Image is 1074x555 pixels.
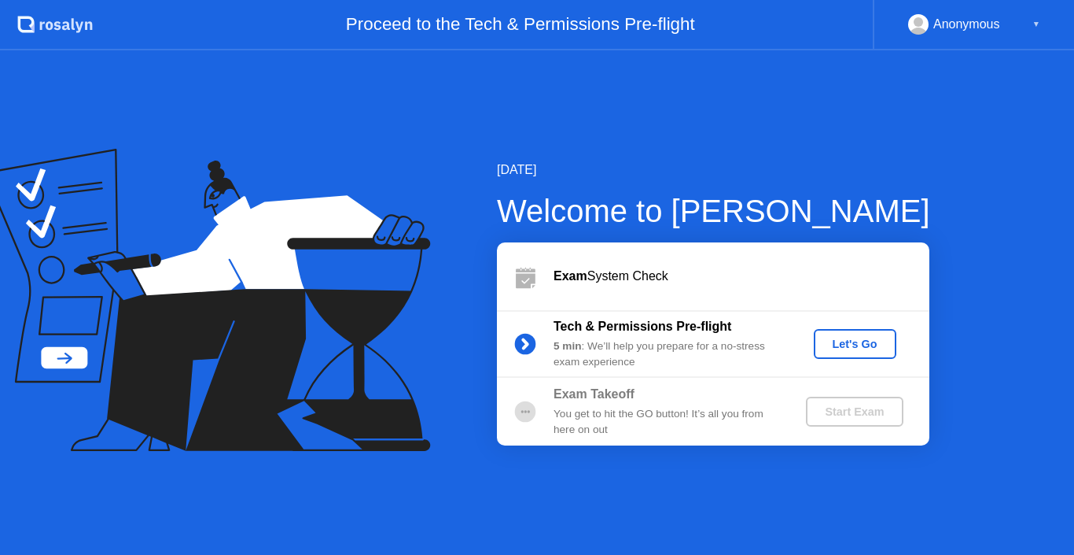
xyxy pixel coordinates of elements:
[497,161,930,179] div: [DATE]
[806,397,903,427] button: Start Exam
[820,338,890,350] div: Let's Go
[554,269,587,283] b: Exam
[933,14,1000,35] div: Anonymous
[554,339,780,371] div: : We’ll help you prepare for a no-stress exam experience
[497,187,930,235] div: Welcome to [PERSON_NAME]
[814,329,896,359] button: Let's Go
[812,405,896,418] div: Start Exam
[1032,14,1040,35] div: ▼
[554,406,780,438] div: You get to hit the GO button! It’s all you from here on out
[554,340,582,352] b: 5 min
[554,267,929,286] div: System Check
[554,387,634,401] b: Exam Takeoff
[554,320,731,333] b: Tech & Permissions Pre-flight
